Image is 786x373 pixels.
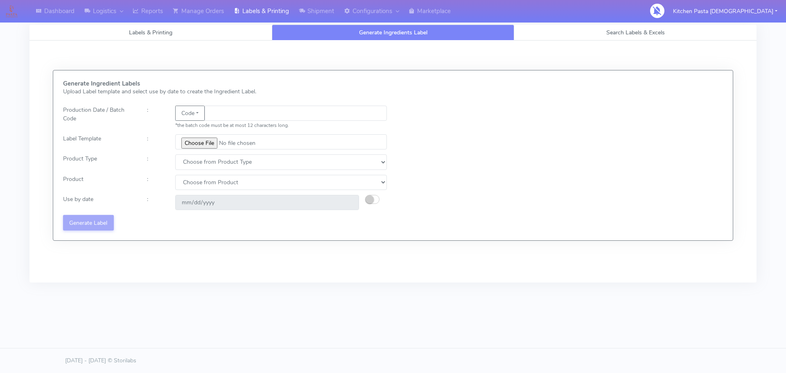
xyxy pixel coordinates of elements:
[57,195,141,210] div: Use by date
[57,154,141,170] div: Product Type
[29,25,757,41] ul: Tabs
[57,106,141,129] div: Production Date / Batch Code
[141,154,169,170] div: :
[141,106,169,129] div: :
[141,195,169,210] div: :
[57,134,141,149] div: Label Template
[129,29,172,36] span: Labels & Printing
[175,106,205,121] button: Code
[57,175,141,190] div: Product
[141,134,169,149] div: :
[606,29,665,36] span: Search Labels & Excels
[175,122,289,129] small: *the batch code must be at most 12 characters long.
[141,175,169,190] div: :
[63,87,387,96] p: Upload Label template and select use by date to create the Ingredient Label.
[63,215,114,230] button: Generate Label
[63,80,387,87] h5: Generate Ingredient Labels
[359,29,427,36] span: Generate Ingredients Label
[667,3,784,20] button: Kitchen Pasta [DEMOGRAPHIC_DATA]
